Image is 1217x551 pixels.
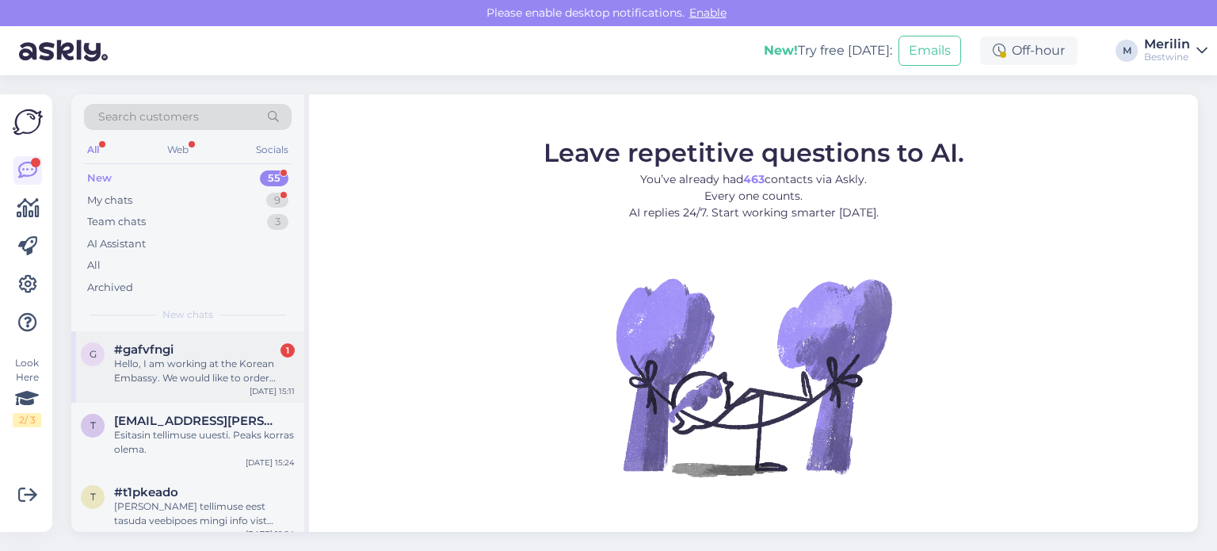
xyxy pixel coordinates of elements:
div: [PERSON_NAME] tellimuse eest tasuda veebipoes mingi info vist puudub ei suuda aru saada mis puudub [114,499,295,528]
div: Bestwine [1144,51,1190,63]
span: Leave repetitive questions to AI. [544,137,964,168]
div: Esitasin tellimuse uuesti. Peaks korras olema. [114,428,295,457]
div: 1 [280,343,295,358]
a: MerilinBestwine [1144,38,1207,63]
div: 9 [266,193,288,209]
div: [DATE] 15:24 [246,457,295,469]
img: Askly Logo [13,107,43,137]
span: Search customers [98,109,199,125]
div: 55 [260,170,288,186]
div: [DATE] 15:11 [250,385,295,397]
p: You’ve already had contacts via Askly. Every one counts. AI replies 24/7. Start working smarter [... [544,171,964,221]
span: #t1pkeado [114,485,178,499]
span: New chats [162,308,213,322]
div: 3 [267,214,288,230]
div: 2 / 3 [13,413,41,427]
div: My chats [87,193,132,209]
span: t [90,419,96,431]
div: Try free [DATE]: [764,41,892,60]
span: g [90,348,97,360]
div: Socials [253,140,292,160]
span: Enable [685,6,731,20]
div: Team chats [87,214,146,230]
span: t [90,491,96,503]
div: Hello, I am working at the Korean Embassy. We would like to order Alasia Gavi di Gavi 48 bottles.... [114,357,295,385]
div: Web [164,140,192,160]
div: M [1116,40,1138,62]
span: tiik.carl@gmail.com [114,414,279,428]
div: [DATE] 12:24 [246,528,295,540]
div: All [84,140,102,160]
img: No Chat active [611,234,896,519]
div: All [87,258,101,274]
span: #gafvfngi [114,342,174,357]
div: Archived [87,280,133,296]
div: Merilin [1144,38,1190,51]
b: New! [764,43,798,58]
button: Emails [898,36,961,66]
b: 463 [743,172,765,186]
div: New [87,170,112,186]
div: AI Assistant [87,236,146,252]
div: Look Here [13,356,41,427]
div: Off-hour [980,36,1078,65]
